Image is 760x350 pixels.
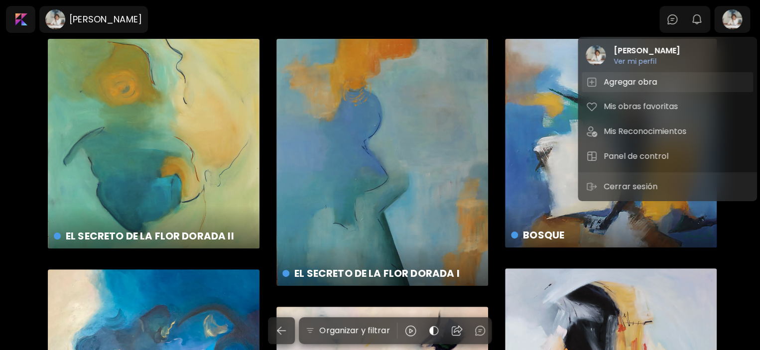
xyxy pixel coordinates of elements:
[586,125,598,137] img: tab
[586,150,598,162] img: tab
[604,101,681,113] h5: Mis obras favoritas
[614,57,680,66] h6: Ver mi perfil
[604,181,660,193] p: Cerrar sesión
[604,76,660,88] h5: Agregar obra
[586,76,598,88] img: tab
[582,177,664,197] button: sign-outCerrar sesión
[582,72,753,92] button: tabAgregar obra
[582,121,753,141] button: tabMis Reconocimientos
[604,125,689,137] h5: Mis Reconocimientos
[614,45,680,57] h2: [PERSON_NAME]
[604,150,671,162] h5: Panel de control
[582,146,753,166] button: tabPanel de control
[582,97,753,117] button: tabMis obras favoritas
[586,101,598,113] img: tab
[586,181,598,193] img: sign-out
